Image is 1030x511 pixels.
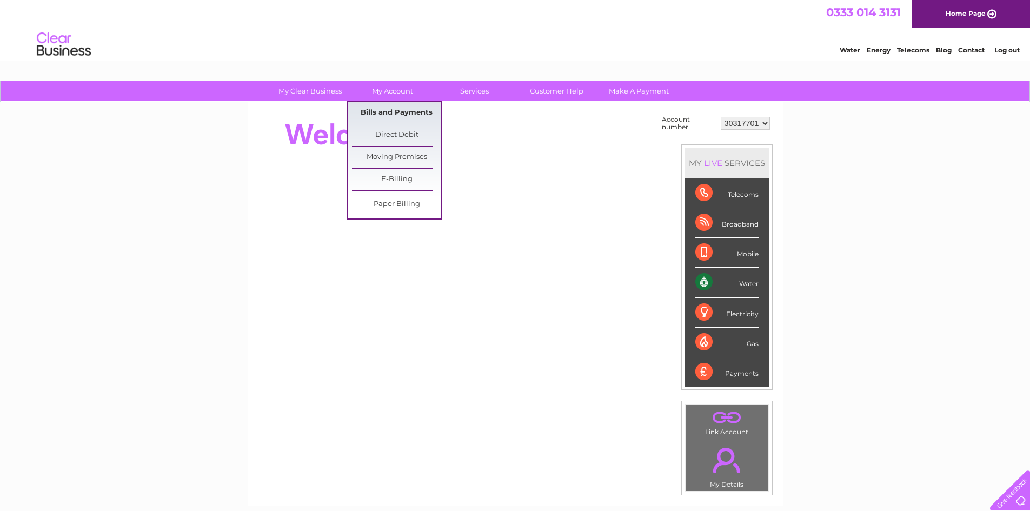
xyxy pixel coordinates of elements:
[695,268,759,297] div: Water
[958,46,985,54] a: Contact
[826,5,901,19] a: 0333 014 3131
[594,81,683,101] a: Make A Payment
[702,158,725,168] div: LIVE
[695,238,759,268] div: Mobile
[695,178,759,208] div: Telecoms
[688,408,766,427] a: .
[265,81,355,101] a: My Clear Business
[695,298,759,328] div: Electricity
[348,81,437,101] a: My Account
[867,46,891,54] a: Energy
[695,328,759,357] div: Gas
[352,194,441,215] a: Paper Billing
[352,169,441,190] a: E-Billing
[688,441,766,479] a: .
[659,113,718,134] td: Account number
[512,81,601,101] a: Customer Help
[352,147,441,168] a: Moving Premises
[840,46,860,54] a: Water
[936,46,952,54] a: Blog
[352,124,441,146] a: Direct Debit
[695,208,759,238] div: Broadband
[897,46,929,54] a: Telecoms
[685,439,769,492] td: My Details
[36,28,91,61] img: logo.png
[430,81,519,101] a: Services
[685,404,769,439] td: Link Account
[695,357,759,387] div: Payments
[260,6,771,52] div: Clear Business is a trading name of Verastar Limited (registered in [GEOGRAPHIC_DATA] No. 3667643...
[994,46,1020,54] a: Log out
[685,148,769,178] div: MY SERVICES
[352,102,441,124] a: Bills and Payments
